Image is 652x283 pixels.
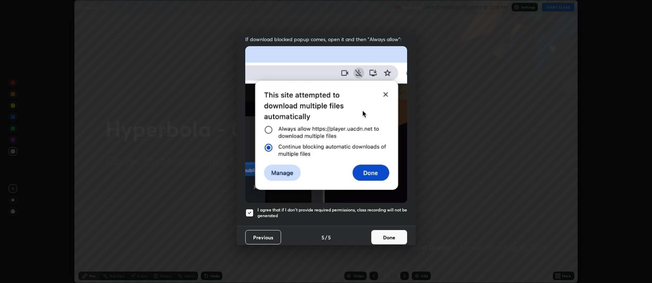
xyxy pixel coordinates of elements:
span: If download blocked popup comes, open it and then "Always allow": [245,36,407,43]
h4: 5 [328,234,331,241]
h4: / [325,234,327,241]
h5: I agree that if I don't provide required permissions, class recording will not be generated [257,207,407,218]
img: downloads-permission-blocked.gif [245,46,407,203]
h4: 5 [322,234,324,241]
button: Done [371,230,407,244]
button: Previous [245,230,281,244]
